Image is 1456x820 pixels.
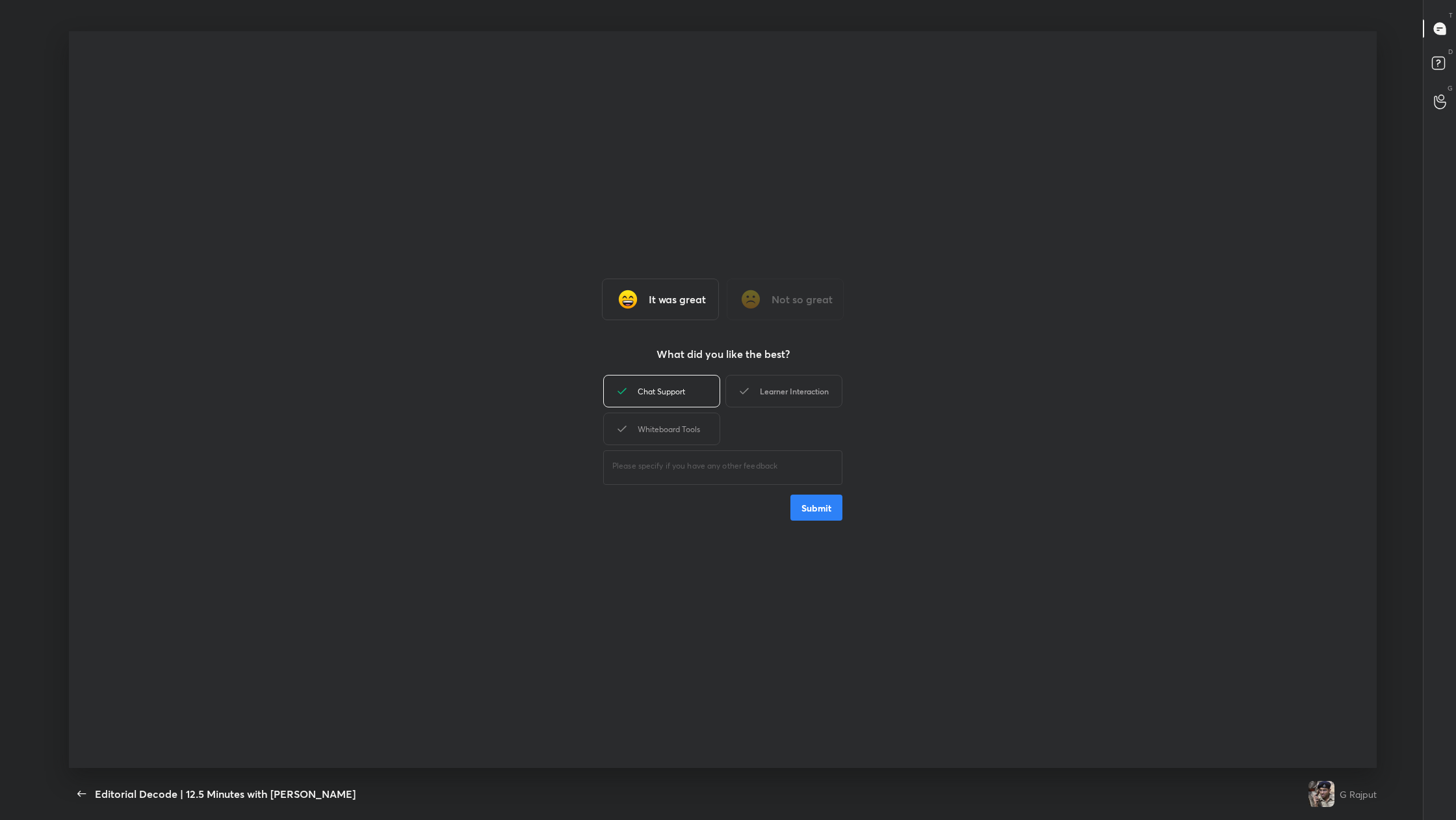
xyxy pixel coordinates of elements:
[1449,10,1453,20] p: T
[738,286,764,312] img: frowning_face_cmp.gif
[1448,83,1453,93] p: G
[656,346,790,362] h3: What did you like the best?
[95,786,356,802] div: Editorial Decode | 12.5 Minutes with [PERSON_NAME]
[1340,787,1377,801] div: G Rajput
[1308,781,1334,807] img: 4d6be83f570242e9b3f3d3ea02a997cb.jpg
[615,286,641,312] img: grinning_face_with_smiling_eyes_cmp.gif
[725,375,842,407] div: Learner Interaction
[603,375,720,407] div: Chat Support
[649,292,706,307] h3: It was great
[790,495,842,521] button: Submit
[603,413,720,445] div: Whiteboard Tools
[1448,47,1453,57] p: D
[772,292,833,307] h3: Not so great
